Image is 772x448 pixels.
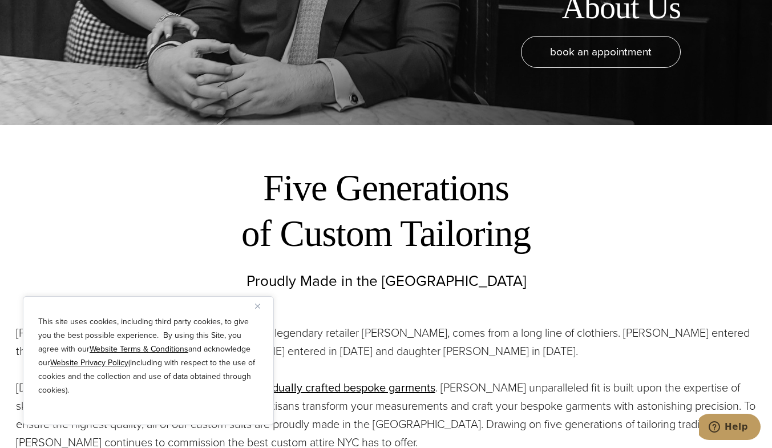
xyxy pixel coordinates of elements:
h2: Five Generations of Custom Tailoring [94,165,678,256]
a: individually crafted bespoke garments [245,379,435,396]
p: [PERSON_NAME] [PERSON_NAME], the grandson of legendary retailer [PERSON_NAME], comes from a long ... [16,324,757,360]
a: Website Terms & Conditions [90,343,188,355]
a: Website Privacy Policy [50,357,128,369]
button: Close [255,299,269,313]
img: Close [255,304,260,309]
span: book an appointment [550,43,652,60]
p: This site uses cookies, including third party cookies, to give you the best possible experience. ... [38,315,258,397]
iframe: Opens a widget where you can chat to one of our agents [699,414,761,442]
a: book an appointment [521,36,681,68]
